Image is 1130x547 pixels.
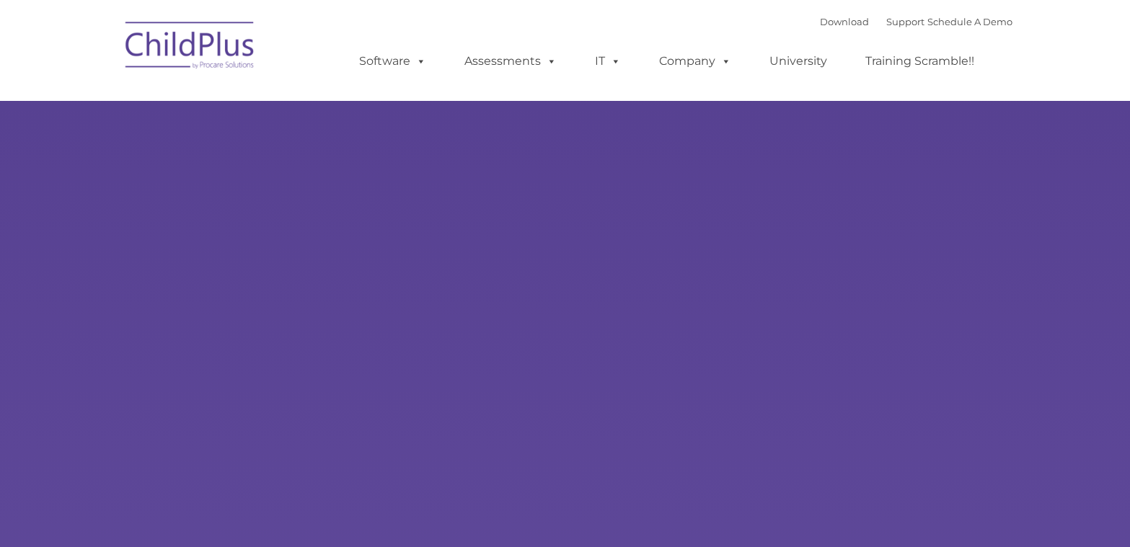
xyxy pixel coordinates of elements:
a: Assessments [450,47,571,76]
a: Support [886,16,924,27]
a: Software [345,47,441,76]
img: ChildPlus by Procare Solutions [118,12,262,84]
a: Training Scramble!! [851,47,989,76]
a: Schedule A Demo [927,16,1012,27]
font: | [820,16,1012,27]
a: IT [581,47,635,76]
a: Company [645,47,746,76]
a: University [755,47,842,76]
a: Download [820,16,869,27]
